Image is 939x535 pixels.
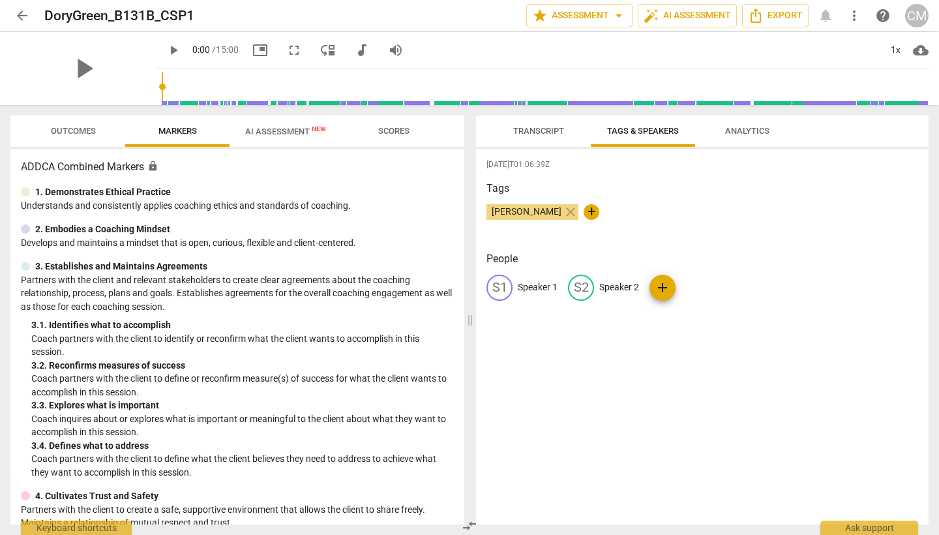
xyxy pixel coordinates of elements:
span: cloud_download [913,42,929,58]
p: Partners with the client and relevant stakeholders to create clear agreements about the coaching ... [21,273,454,314]
span: add [655,280,670,296]
p: Speaker 2 [599,281,639,294]
div: Keyboard shortcuts [21,521,132,535]
span: arrow_back [14,8,30,23]
button: Assessment [526,4,633,27]
span: close [563,204,578,220]
h3: People [486,251,918,267]
p: 3. Establishes and Maintains Agreements [35,260,207,273]
span: compare_arrows [462,518,477,534]
p: 2. Embodies a Coaching Mindset [35,222,170,236]
p: Partners with the client to create a safe, supportive environment that allows the client to share... [21,503,454,530]
span: play_arrow [67,52,100,85]
button: View player as separate pane [316,38,340,62]
span: Transcript [513,126,564,136]
span: volume_up [388,42,404,58]
span: more_vert [846,8,862,23]
p: Coach partners with the client to identify or reconfirm what the client wants to accomplish in th... [31,332,454,359]
button: Switch to audio player [350,38,374,62]
span: Assessment is enabled for this document. The competency model is locked and follows the assessmen... [147,160,158,172]
span: [DATE]T01:06:39Z [486,159,918,170]
button: + [584,204,599,220]
span: AI Assessment [644,8,731,23]
span: Tags & Speakers [607,126,679,136]
a: Help [871,4,895,27]
span: Outcomes [51,126,96,136]
div: 3. 3. Explores what is important [31,399,454,412]
p: Coach inquires about or explores what is important or meaningful to the client about what they wa... [31,412,454,439]
span: fullscreen [286,42,302,58]
div: 3. 4. Defines what to address [31,439,454,453]
span: / 15:00 [212,44,239,55]
div: S1 [486,275,513,301]
span: AI Assessment [245,127,326,136]
div: 3. 1. Identifies what to accomplish [31,318,454,332]
span: 0:00 [192,44,210,55]
button: Volume [384,38,408,62]
span: audiotrack [354,42,370,58]
h3: ADDCA Combined Markers [21,159,454,175]
button: AI Assessment [638,4,737,27]
h3: Tags [486,181,918,196]
span: star [532,8,548,23]
div: S2 [568,275,594,301]
p: 4. Cultivates Trust and Safety [35,489,158,503]
p: Develops and maintains a mindset that is open, curious, flexible and client-centered. [21,236,454,250]
span: Analytics [725,126,769,136]
span: New [312,125,326,132]
span: [PERSON_NAME] [486,206,567,217]
button: Export [742,4,809,27]
span: auto_fix_high [644,8,659,23]
span: Assessment [532,8,627,23]
button: Fullscreen [282,38,306,62]
button: Picture in picture [248,38,272,62]
span: Scores [378,126,410,136]
p: Coach partners with the client to define what the client believes they need to address to achieve... [31,452,454,479]
span: move_down [320,42,336,58]
div: 3. 2. Reconfirms measures of success [31,359,454,373]
span: Markers [158,126,197,136]
div: 1x [883,40,908,61]
span: picture_in_picture [252,42,268,58]
p: Speaker 1 [518,281,558,294]
button: CM [905,4,929,27]
p: Coach partners with the client to define or reconfirm measure(s) of success for what the client w... [31,372,454,399]
div: Ask support [820,521,918,535]
button: Play [162,38,185,62]
span: Export [748,8,803,23]
span: play_arrow [166,42,181,58]
span: help [875,8,891,23]
h2: DoryGreen_B131B_CSP1 [44,8,194,24]
p: 1. Demonstrates Ethical Practice [35,185,171,199]
span: arrow_drop_down [611,8,627,23]
p: Understands and consistently applies coaching ethics and standards of coaching. [21,199,454,213]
